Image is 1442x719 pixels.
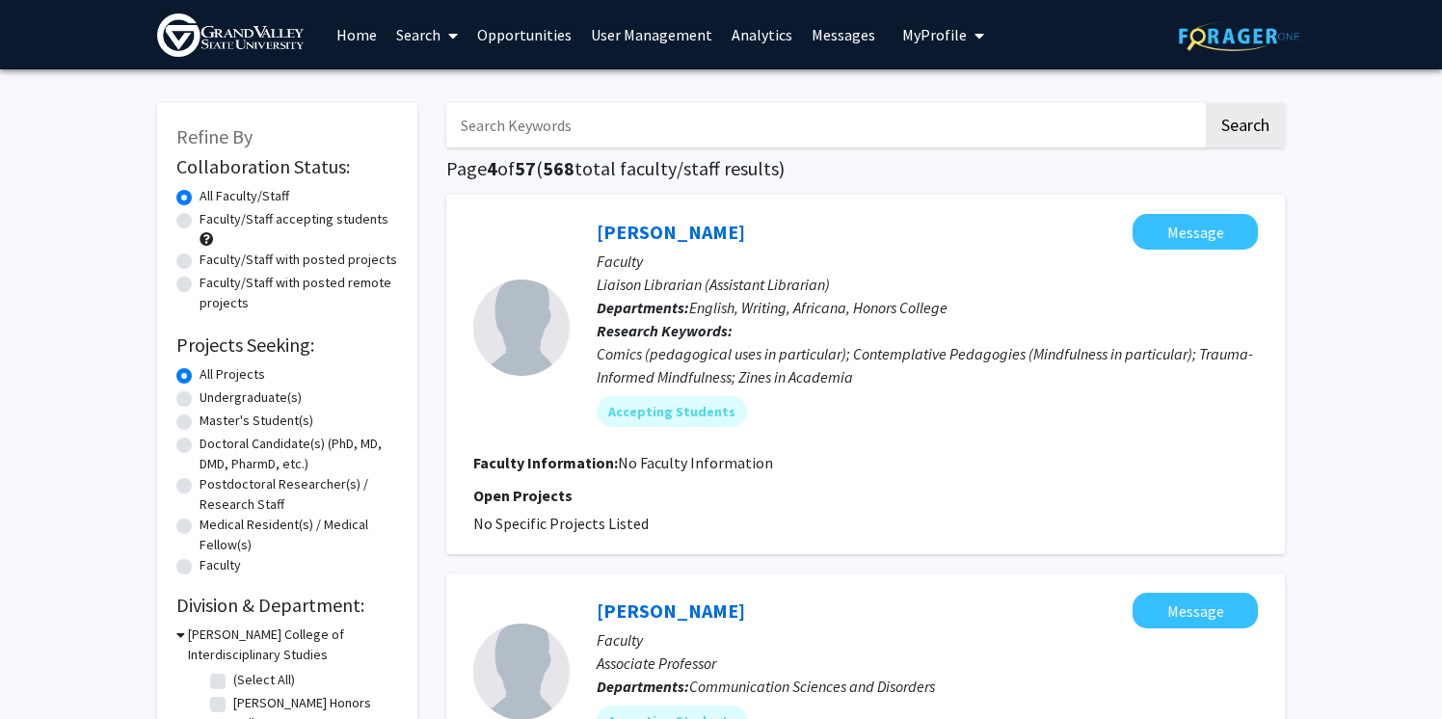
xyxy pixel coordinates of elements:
[597,342,1258,388] div: Comics (pedagogical uses in particular); Contemplative Pedagogies (Mindfulness in particular); Tr...
[1133,214,1258,250] button: Message Mary Ruge
[597,298,689,317] b: Departments:
[1133,593,1258,628] button: Message Beth Macauley
[597,250,1258,273] p: Faculty
[618,453,773,472] span: No Faculty Information
[176,155,398,178] h2: Collaboration Status:
[1206,103,1285,147] button: Search
[597,220,745,244] a: [PERSON_NAME]
[1179,21,1299,51] img: ForagerOne Logo
[200,209,388,229] label: Faculty/Staff accepting students
[157,13,304,57] img: Grand Valley State University Logo
[188,625,398,665] h3: [PERSON_NAME] College of Interdisciplinary Studies
[597,652,1258,675] p: Associate Professor
[200,434,398,474] label: Doctoral Candidate(s) (PhD, MD, DMD, PharmD, etc.)
[387,1,467,68] a: Search
[176,333,398,357] h2: Projects Seeking:
[902,25,967,44] span: My Profile
[200,474,398,515] label: Postdoctoral Researcher(s) / Research Staff
[581,1,722,68] a: User Management
[802,1,885,68] a: Messages
[200,515,398,555] label: Medical Resident(s) / Medical Fellow(s)
[473,484,1258,507] p: Open Projects
[543,156,574,180] span: 568
[722,1,802,68] a: Analytics
[597,628,1258,652] p: Faculty
[200,186,289,206] label: All Faculty/Staff
[200,273,398,313] label: Faculty/Staff with posted remote projects
[689,298,948,317] span: English, Writing, Africana, Honors College
[597,599,745,623] a: [PERSON_NAME]
[597,677,689,696] b: Departments:
[200,364,265,385] label: All Projects
[487,156,497,180] span: 4
[200,411,313,431] label: Master's Student(s)
[200,555,241,575] label: Faculty
[200,387,302,408] label: Undergraduate(s)
[327,1,387,68] a: Home
[597,273,1258,296] p: Liaison Librarian (Assistant Librarian)
[597,321,733,340] b: Research Keywords:
[176,594,398,617] h2: Division & Department:
[473,514,649,533] span: No Specific Projects Listed
[176,124,253,148] span: Refine By
[515,156,536,180] span: 57
[446,103,1203,147] input: Search Keywords
[467,1,581,68] a: Opportunities
[689,677,935,696] span: Communication Sciences and Disorders
[233,670,295,690] label: (Select All)
[473,453,618,472] b: Faculty Information:
[446,157,1285,180] h1: Page of ( total faculty/staff results)
[200,250,397,270] label: Faculty/Staff with posted projects
[14,632,82,705] iframe: Chat
[597,396,747,427] mat-chip: Accepting Students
